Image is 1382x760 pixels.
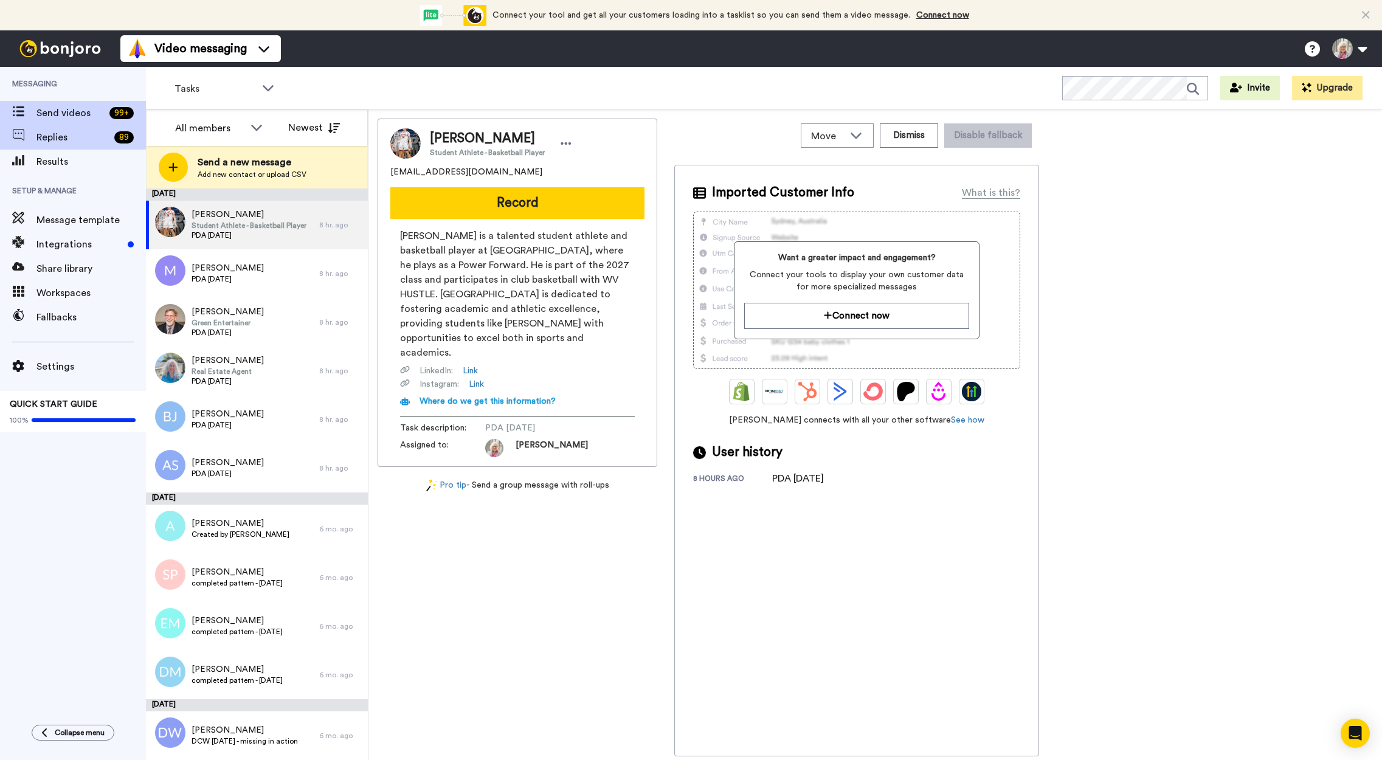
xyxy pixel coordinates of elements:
[155,559,185,590] img: sp.png
[192,328,264,337] span: PDA [DATE]
[36,130,109,145] span: Replies
[192,530,289,539] span: Created by [PERSON_NAME]
[192,724,298,736] span: [PERSON_NAME]
[744,269,969,293] span: Connect your tools to display your own customer data for more specialized messages
[732,382,751,401] img: Shopify
[36,286,146,300] span: Workspaces
[420,5,486,26] div: animation
[114,131,134,143] div: 89
[319,317,362,327] div: 8 hr. ago
[192,262,264,274] span: [PERSON_NAME]
[463,365,478,377] a: Link
[712,184,854,202] span: Imported Customer Info
[175,121,244,136] div: All members
[192,306,264,318] span: [PERSON_NAME]
[146,188,368,201] div: [DATE]
[146,699,368,711] div: [DATE]
[155,450,185,480] img: as.png
[798,382,817,401] img: Hubspot
[198,155,306,170] span: Send a new message
[155,353,185,383] img: 657184fb-ad41-40fb-9515-13d8eb54a6c4.jpg
[693,474,772,486] div: 8 hours ago
[390,128,421,159] img: Image of Nate Vestal
[929,382,948,401] img: Drip
[36,261,146,276] span: Share library
[36,154,146,169] span: Results
[192,615,283,627] span: [PERSON_NAME]
[426,479,466,492] a: Pro tip
[765,382,784,401] img: Ontraport
[155,717,185,748] img: dw.png
[36,106,105,120] span: Send videos
[319,573,362,582] div: 6 mo. ago
[319,731,362,741] div: 6 mo. ago
[155,401,185,432] img: bj.png
[154,40,247,57] span: Video messaging
[192,354,264,367] span: [PERSON_NAME]
[192,274,264,284] span: PDA [DATE]
[319,366,362,376] div: 8 hr. ago
[109,107,134,119] div: 99 +
[198,170,306,179] span: Add new contact or upload CSV
[400,229,635,360] span: [PERSON_NAME] is a talented student athlete and basketball player at [GEOGRAPHIC_DATA], where he ...
[128,39,147,58] img: vm-color.svg
[430,130,545,148] span: [PERSON_NAME]
[400,422,485,434] span: Task description :
[319,524,362,534] div: 6 mo. ago
[831,382,850,401] img: ActiveCampaign
[951,416,984,424] a: See how
[962,185,1020,200] div: What is this?
[192,566,283,578] span: [PERSON_NAME]
[516,439,588,457] span: [PERSON_NAME]
[712,443,783,461] span: User history
[155,608,185,638] img: em.png
[279,116,349,140] button: Newest
[916,11,969,19] a: Connect now
[192,230,306,240] span: PDA [DATE]
[192,736,298,746] span: DCW [DATE] - missing in action
[36,237,123,252] span: Integrations
[319,463,362,473] div: 8 hr. ago
[319,220,362,230] div: 8 hr. ago
[192,376,264,386] span: PDA [DATE]
[420,378,459,390] span: Instagram :
[880,123,938,148] button: Dismiss
[1341,719,1370,748] div: Open Intercom Messenger
[1220,76,1280,100] button: Invite
[192,367,264,376] span: Real Estate Agent
[420,397,556,406] span: Where do we get this information?
[811,129,844,143] span: Move
[426,479,437,492] img: magic-wand.svg
[192,221,306,230] span: Student Athlete - Basketball Player
[744,303,969,329] button: Connect now
[485,439,503,457] img: f4250080-8d89-4182-9973-211f5034ee83-1684885126.jpg
[319,415,362,424] div: 8 hr. ago
[192,457,264,469] span: [PERSON_NAME]
[962,382,981,401] img: GoHighLevel
[192,209,306,221] span: [PERSON_NAME]
[192,517,289,530] span: [PERSON_NAME]
[319,269,362,278] div: 8 hr. ago
[744,252,969,264] span: Want a greater impact and engagement?
[32,725,114,741] button: Collapse menu
[36,213,146,227] span: Message template
[15,40,106,57] img: bj-logo-header-white.svg
[485,422,601,434] span: PDA [DATE]
[192,420,264,430] span: PDA [DATE]
[192,663,283,675] span: [PERSON_NAME]
[146,492,368,505] div: [DATE]
[155,511,185,541] img: a.png
[192,318,264,328] span: Green Entertainer
[174,81,256,96] span: Tasks
[390,187,644,219] button: Record
[155,657,185,687] img: dm.png
[36,310,146,325] span: Fallbacks
[469,378,484,390] a: Link
[896,382,916,401] img: Patreon
[155,255,185,286] img: m.png
[492,11,910,19] span: Connect your tool and get all your customers loading into a tasklist so you can send them a video...
[10,400,97,409] span: QUICK START GUIDE
[944,123,1032,148] button: Disable fallback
